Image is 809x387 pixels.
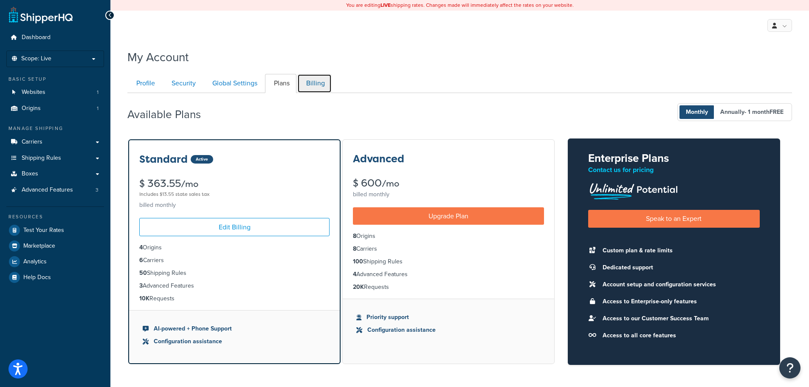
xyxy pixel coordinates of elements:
li: Origins [139,243,330,252]
div: $ 363.55 [139,178,330,199]
strong: 4 [139,243,143,252]
li: Carriers [353,244,544,254]
li: Carriers [139,256,330,265]
a: Global Settings [203,74,264,93]
span: 3 [96,186,99,194]
li: Priority support [356,313,541,322]
li: Websites [6,85,104,100]
strong: 6 [139,256,143,265]
div: Basic Setup [6,76,104,83]
h3: Standard [139,154,188,165]
li: Access to all core features [598,330,716,342]
strong: 3 [139,281,143,290]
div: billed monthly [353,189,544,201]
a: Security [163,74,203,93]
small: /mo [181,178,198,190]
li: Advanced Features [139,281,330,291]
span: 1 [97,105,99,112]
img: Unlimited Potential [588,180,678,200]
a: Edit Billing [139,218,330,236]
span: Dashboard [22,34,51,41]
li: Configuration assistance [143,337,326,346]
span: Boxes [22,170,38,178]
div: Resources [6,213,104,220]
li: Access to Enterprise-only features [598,296,716,308]
li: Advanced Features [6,182,104,198]
span: Scope: Live [21,55,51,62]
span: Help Docs [23,274,51,281]
li: Account setup and configuration services [598,279,716,291]
a: Origins 1 [6,101,104,116]
strong: 10K [139,294,149,303]
a: Profile [127,74,162,93]
li: Advanced Features [353,270,544,279]
a: ShipperHQ Home [9,6,73,23]
a: Marketplace [6,238,104,254]
li: Custom plan & rate limits [598,245,716,257]
span: Analytics [23,258,47,266]
h3: Advanced [353,153,404,164]
a: Speak to an Expert [588,210,760,227]
h2: Enterprise Plans [588,152,760,164]
span: 1 [97,89,99,96]
span: Carriers [22,138,42,146]
a: Advanced Features 3 [6,182,104,198]
span: Monthly [679,105,714,119]
span: Websites [22,89,45,96]
div: billed monthly [139,199,330,211]
li: Dedicated support [598,262,716,274]
a: Plans [265,74,296,93]
strong: 4 [353,270,356,279]
li: Origins [6,101,104,116]
span: - 1 month [744,107,784,116]
strong: 8 [353,244,356,253]
a: Analytics [6,254,104,269]
button: Open Resource Center [779,357,801,379]
span: Shipping Rules [22,155,61,162]
li: Origins [353,232,544,241]
p: Contact us for pricing [588,164,760,176]
li: Shipping Rules [353,257,544,266]
div: Manage Shipping [6,125,104,132]
a: Dashboard [6,30,104,45]
button: Monthly Annually- 1 monthFREE [677,103,792,121]
strong: 8 [353,232,356,240]
small: /mo [382,178,399,189]
strong: 20K [353,282,364,291]
li: Requests [139,294,330,303]
a: Websites 1 [6,85,104,100]
a: Billing [297,74,332,93]
a: Test Your Rates [6,223,104,238]
li: Configuration assistance [356,325,541,335]
span: Advanced Features [22,186,73,194]
span: Test Your Rates [23,227,64,234]
h1: My Account [127,49,189,65]
div: $ 600 [353,178,544,189]
a: Upgrade Plan [353,207,544,225]
span: Annually [714,105,790,119]
a: Shipping Rules [6,150,104,166]
b: LIVE [381,1,391,9]
strong: 100 [353,257,363,266]
li: Access to our Customer Success Team [598,313,716,325]
li: Shipping Rules [139,268,330,278]
span: Marketplace [23,243,55,250]
span: Origins [22,105,41,112]
a: Carriers [6,134,104,150]
h2: Available Plans [127,108,214,121]
li: AI-powered + Phone Support [143,324,326,333]
div: Includes $13.55 state sales tax [139,189,330,199]
strong: 50 [139,268,147,277]
a: Boxes [6,166,104,182]
li: Requests [353,282,544,292]
div: Active [191,155,213,164]
a: Help Docs [6,270,104,285]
